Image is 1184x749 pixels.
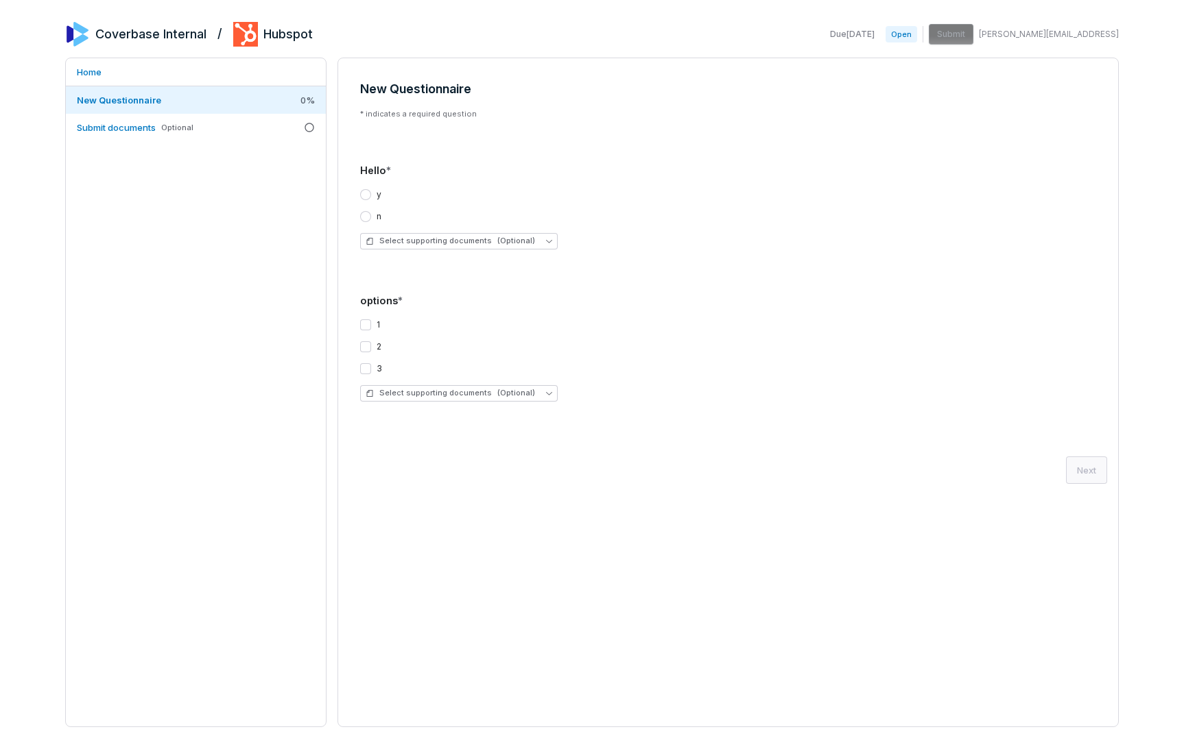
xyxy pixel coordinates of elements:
[360,163,1096,178] div: Hello
[377,341,381,352] label: 2
[360,109,1096,119] p: * indicates a required question
[377,189,381,200] label: y
[377,211,381,222] label: n
[377,319,380,330] label: 1
[95,25,206,43] h2: Coverbase Internal
[300,94,315,106] span: 0 %
[161,123,193,133] span: Optional
[77,95,161,106] span: New Questionnaire
[497,236,535,246] span: (Optional)
[497,388,535,398] span: (Optional)
[66,86,326,114] a: New Questionnaire0%
[979,29,1119,40] span: [PERSON_NAME][EMAIL_ADDRESS]
[886,26,917,42] span: Open
[360,80,1096,98] h3: New Questionnaire
[360,293,1096,308] div: options
[66,114,326,141] a: Submit documentsOptional
[263,25,313,43] h2: Hubspot
[366,388,535,398] span: Select supporting documents
[830,29,875,40] span: Due [DATE]
[366,236,535,246] span: Select supporting documents
[377,363,382,374] label: 3
[77,122,156,133] span: Submit documents
[66,58,326,86] a: Home
[217,22,222,42] h2: /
